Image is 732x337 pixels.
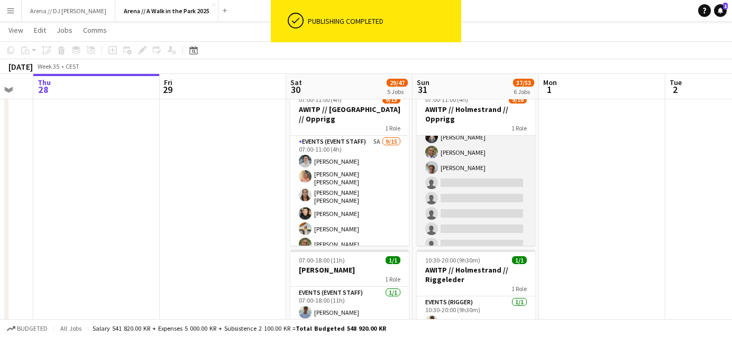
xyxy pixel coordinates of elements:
[8,61,33,72] div: [DATE]
[30,23,50,37] a: Edit
[512,256,527,264] span: 1/1
[670,78,682,87] span: Tue
[543,78,557,87] span: Mon
[723,3,728,10] span: 1
[513,79,534,87] span: 37/53
[299,256,345,264] span: 07:00-18:00 (11h)
[35,62,61,70] span: Week 35
[83,25,107,35] span: Comms
[299,96,342,104] span: 07:00-11:00 (4h)
[511,285,527,293] span: 1 Role
[417,89,535,246] app-job-card: 07:00-11:00 (4h)9/16AWITP // Holmestrand // Opprigg1 Role[PERSON_NAME] [PERSON_NAME][PERSON_NAME]...
[17,325,48,332] span: Budgeted
[425,96,468,104] span: 07:00-11:00 (4h)
[162,83,172,96] span: 29
[93,324,386,332] div: Salary 541 820.00 KR + Expenses 5 000.00 KR + Subsistence 2 100.00 KR =
[36,83,51,96] span: 28
[290,287,409,323] app-card-role: Events (Event Staff)1/107:00-18:00 (11h)[PERSON_NAME]
[386,256,400,264] span: 1/1
[290,265,409,275] h3: [PERSON_NAME]
[417,10,535,285] app-card-role: [PERSON_NAME] [PERSON_NAME][PERSON_NAME] El [PERSON_NAME][PERSON_NAME][PERSON_NAME][PERSON_NAME][...
[164,78,172,87] span: Fri
[5,323,49,334] button: Budgeted
[296,324,386,332] span: Total Budgeted 548 920.00 KR
[417,265,535,284] h3: AWITP // Holmestrand // Riggeleder
[417,296,535,332] app-card-role: Events (Rigger)1/110:30-20:00 (9h30m)[PERSON_NAME]
[387,88,407,96] div: 5 Jobs
[79,23,111,37] a: Comms
[417,105,535,124] h3: AWITP // Holmestrand // Opprigg
[38,78,51,87] span: Thu
[417,78,429,87] span: Sun
[425,256,480,264] span: 10:30-20:00 (9h30m)
[66,62,79,70] div: CEST
[290,250,409,323] app-job-card: 07:00-18:00 (11h)1/1[PERSON_NAME]1 RoleEvents (Event Staff)1/107:00-18:00 (11h)[PERSON_NAME]
[52,23,77,37] a: Jobs
[4,23,28,37] a: View
[714,4,727,17] a: 1
[308,16,457,26] div: Publishing completed
[668,83,682,96] span: 2
[22,1,115,21] button: Arena // DJ [PERSON_NAME]
[417,250,535,332] app-job-card: 10:30-20:00 (9h30m)1/1AWITP // Holmestrand // Riggeleder1 RoleEvents (Rigger)1/110:30-20:00 (9h30...
[387,79,408,87] span: 29/47
[511,124,527,132] span: 1 Role
[290,89,409,246] app-job-card: 07:00-11:00 (4h)9/15AWITP // [GEOGRAPHIC_DATA] // Opprigg1 RoleEvents (Event Staff)5A9/1507:00-11...
[289,83,302,96] span: 30
[58,324,84,332] span: All jobs
[385,124,400,132] span: 1 Role
[385,275,400,283] span: 1 Role
[290,105,409,124] h3: AWITP // [GEOGRAPHIC_DATA] // Opprigg
[542,83,557,96] span: 1
[415,83,429,96] span: 31
[57,25,72,35] span: Jobs
[8,25,23,35] span: View
[509,96,527,104] span: 9/16
[115,1,218,21] button: Arena // A Walk in the Park 2025
[290,78,302,87] span: Sat
[382,96,400,104] span: 9/15
[514,88,534,96] div: 6 Jobs
[34,25,46,35] span: Edit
